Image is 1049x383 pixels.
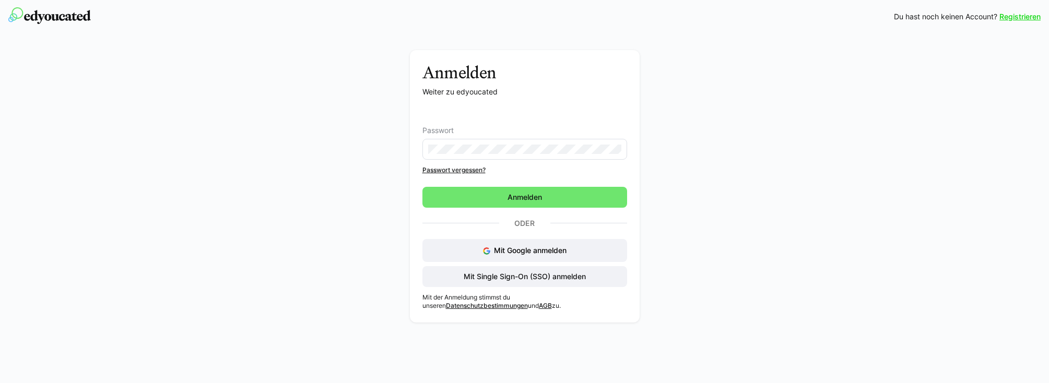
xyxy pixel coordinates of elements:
[422,166,627,174] a: Passwort vergessen?
[422,187,627,208] button: Anmelden
[506,192,544,202] span: Anmelden
[422,239,627,262] button: Mit Google anmelden
[894,11,997,22] span: Du hast noch keinen Account?
[462,271,587,282] span: Mit Single Sign-On (SSO) anmelden
[422,126,454,135] span: Passwort
[539,302,552,309] a: AGB
[446,302,528,309] a: Datenschutzbestimmungen
[422,87,627,97] p: Weiter zu edyoucated
[422,63,627,82] h3: Anmelden
[494,246,567,255] span: Mit Google anmelden
[422,266,627,287] button: Mit Single Sign-On (SSO) anmelden
[8,7,91,24] img: edyoucated
[499,216,550,231] p: Oder
[422,293,627,310] p: Mit der Anmeldung stimmst du unseren und zu.
[999,11,1041,22] a: Registrieren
